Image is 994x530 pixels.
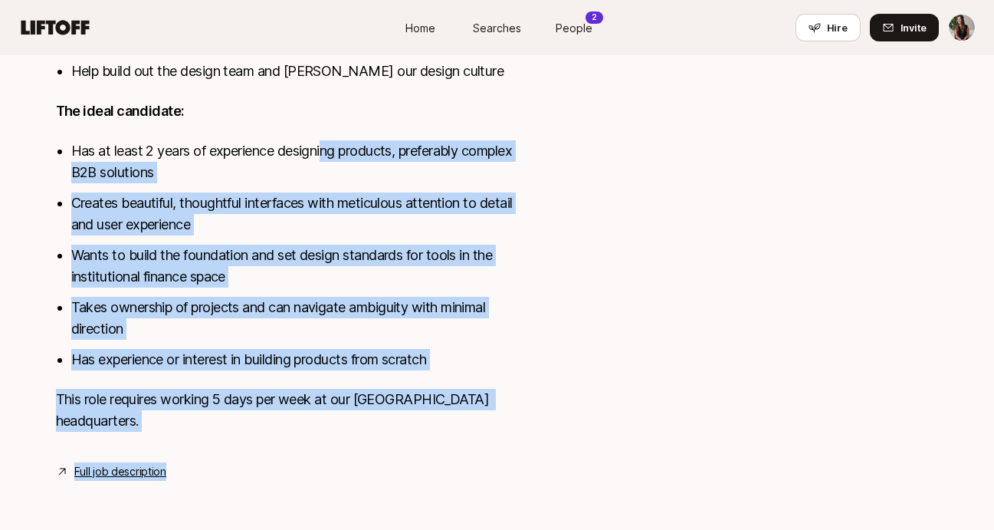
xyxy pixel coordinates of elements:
li: Wants to build the foundation and set design standards for tools in the institutional finance space [71,245,522,288]
a: Searches [459,14,536,42]
span: Hire [827,20,848,35]
button: Invite [870,14,939,41]
span: Invite [901,20,927,35]
li: Creates beautiful, thoughtful interfaces with meticulous attention to detail and user experience [71,193,522,235]
a: Home [382,14,459,42]
p: This role requires working 5 days per week at our [GEOGRAPHIC_DATA] headquarters. [56,389,522,432]
button: Hire [796,14,861,41]
strong: The ideal candidate: [56,103,185,119]
img: Ciara Cornette [949,15,975,41]
span: People [556,20,592,36]
li: Has at least 2 years of experience designing products, preferably complex B2B solutions [71,140,522,183]
a: People2 [536,14,612,42]
span: Searches [473,20,521,36]
p: 2 [592,12,597,23]
li: Has experience or interest in building products from scratch [71,349,522,370]
button: Ciara Cornette [948,14,976,41]
span: Home [405,20,435,36]
a: Full job description [74,463,166,481]
li: Help build out the design team and [PERSON_NAME] our design culture [71,61,522,82]
li: Takes ownership of projects and can navigate ambiguity with minimal direction [71,297,522,340]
